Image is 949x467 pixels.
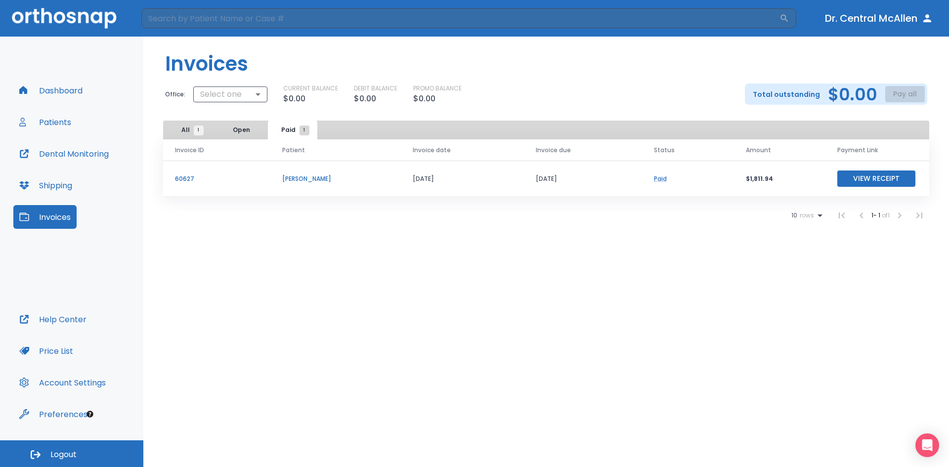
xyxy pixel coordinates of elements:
button: Dr. Central McAllen [821,9,937,27]
div: Select one [193,85,267,104]
button: Dental Monitoring [13,142,115,166]
p: CURRENT BALANCE [283,84,338,93]
span: 1 - 1 [871,211,882,219]
button: Patients [13,110,77,134]
p: $0.00 [283,93,305,105]
span: Invoice due [536,146,571,155]
img: Orthosnap [12,8,117,28]
a: Paid [654,174,667,183]
button: Dashboard [13,79,88,102]
span: of 1 [882,211,890,219]
button: Account Settings [13,371,112,394]
button: Preferences [13,402,93,426]
button: Shipping [13,173,78,197]
span: rows [797,212,814,219]
h1: Invoices [165,49,248,79]
span: Status [654,146,675,155]
button: Price List [13,339,79,363]
a: View Receipt [837,174,915,182]
p: Office: [165,90,185,99]
div: tabs [165,121,319,139]
p: $1,811.94 [746,174,814,183]
p: 60627 [175,174,259,183]
input: Search by Patient Name or Case # [141,8,779,28]
div: Open Intercom Messenger [915,433,939,457]
span: Amount [746,146,771,155]
span: Invoice date [413,146,451,155]
p: DEBIT BALANCE [354,84,397,93]
span: All [181,126,199,134]
span: Patient [282,146,305,155]
p: $0.00 [354,93,376,105]
span: Invoice ID [175,146,204,155]
span: 1 [194,126,204,135]
p: Total outstanding [753,88,820,100]
span: Paid [281,126,304,134]
p: PROMO BALANCE [413,84,462,93]
div: Tooltip anchor [86,410,94,419]
button: View Receipt [837,170,915,187]
span: Payment Link [837,146,878,155]
span: 1 [300,126,309,135]
button: Help Center [13,307,92,331]
p: [PERSON_NAME] [282,174,389,183]
span: 10 [791,212,797,219]
h2: $0.00 [828,87,877,102]
button: Invoices [13,205,77,229]
button: Open [216,121,266,139]
span: Logout [50,449,77,460]
td: [DATE] [401,161,524,197]
p: $0.00 [413,93,435,105]
td: [DATE] [524,161,642,197]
